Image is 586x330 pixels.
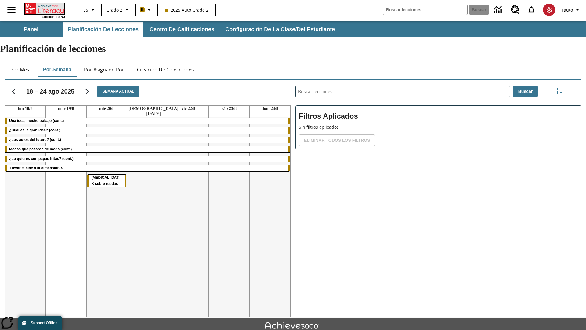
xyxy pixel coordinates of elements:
a: 22 de agosto de 2025 [180,106,197,112]
h2: Filtros Aplicados [299,109,578,124]
button: Por mes [5,62,35,77]
span: Tauto [561,7,573,13]
div: Rayos X sobre ruedas [87,175,127,187]
div: Llevar el cine a la dimensión X [5,165,290,171]
span: ¿Cuál es la gran idea? (cont.) [9,128,60,132]
button: Regresar [6,84,21,99]
div: Portada [24,2,65,19]
span: Edición de NJ [42,15,65,19]
p: Sin filtros aplicados [299,124,578,130]
button: Support Offline [18,316,62,330]
a: 21 de agosto de 2025 [127,106,180,117]
div: Buscar [291,78,581,317]
div: Modas que pasaron de moda (cont.) [5,146,290,152]
button: Escoja un nuevo avatar [539,2,559,18]
button: Configuración de la clase/del estudiante [220,22,340,37]
div: ¿Cuál es la gran idea? (cont.) [5,127,290,134]
button: Centro de calificaciones [145,22,219,37]
h2: 18 – 24 ago 2025 [26,88,74,95]
span: ¿Lo quieres con papas fritas? (cont.) [9,156,74,161]
span: Rayos X sobre ruedas [92,175,122,186]
a: 19 de agosto de 2025 [57,106,75,112]
button: Lenguaje: ES, Selecciona un idioma [80,4,99,15]
span: Support Offline [31,321,57,325]
span: ES [83,7,88,13]
a: Centro de recursos, Se abrirá en una pestaña nueva. [507,2,523,18]
a: Notificaciones [523,2,539,18]
button: Abrir el menú lateral [2,1,20,19]
button: Por asignado por [79,62,129,77]
span: 2025 Auto Grade 2 [165,7,208,13]
span: B [141,6,144,13]
a: 23 de agosto de 2025 [220,106,238,112]
span: ¿Los autos del futuro? (cont.) [9,137,61,142]
div: ¿Los autos del futuro? (cont.) [5,137,290,143]
span: Grado 2 [106,7,122,13]
button: Buscar [513,86,538,97]
button: Planificación de lecciones [63,22,143,37]
button: Boost El color de la clase es anaranjado claro. Cambiar el color de la clase. [137,4,155,15]
div: Filtros Aplicados [295,105,581,149]
button: Perfil/Configuración [559,4,584,15]
div: ¿Lo quieres con papas fritas? (cont.) [5,156,290,162]
span: Llevar el cine a la dimensión X [10,166,63,170]
button: Por semana [38,62,76,77]
button: Menú lateral de filtros [553,85,565,97]
a: 18 de agosto de 2025 [17,106,34,112]
button: Grado: Grado 2, Elige un grado [104,4,133,15]
button: Seguir [79,84,95,99]
input: Buscar campo [383,5,467,15]
div: Una idea, mucho trabajo (cont.) [5,118,290,124]
button: Creación de colecciones [132,62,199,77]
a: Centro de información [490,2,507,18]
img: avatar image [543,4,555,16]
a: 24 de agosto de 2025 [260,106,280,112]
button: Semana actual [97,86,139,97]
input: Buscar lecciones [296,86,510,97]
span: Modas que pasaron de moda (cont.) [9,147,72,151]
span: Una idea, mucho trabajo (cont.) [9,119,64,123]
button: Panel [1,22,62,37]
a: 20 de agosto de 2025 [98,106,116,112]
a: Portada [24,3,65,15]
